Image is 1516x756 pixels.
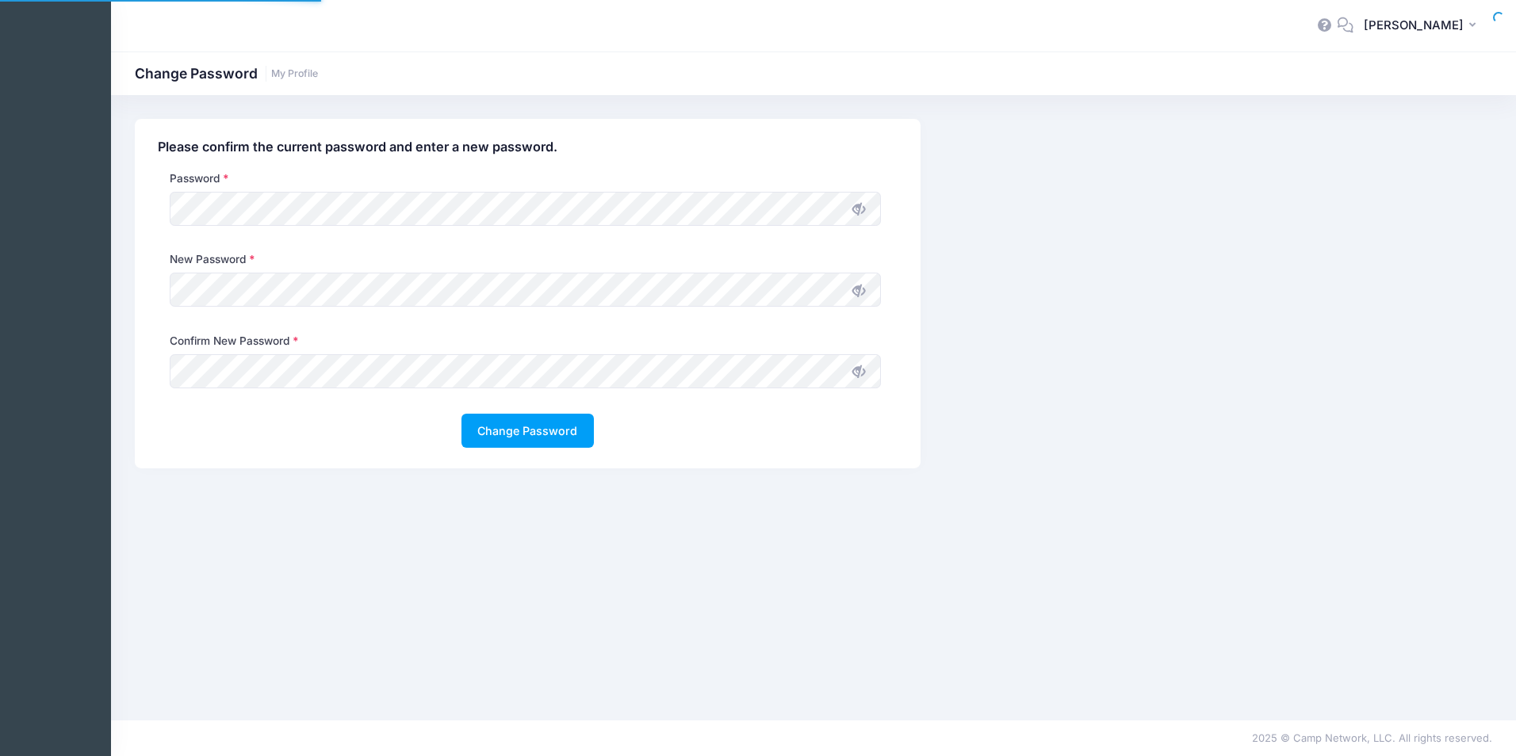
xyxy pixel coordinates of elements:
[1364,17,1464,34] span: [PERSON_NAME]
[170,251,255,267] label: New Password
[170,333,298,349] label: Confirm New Password
[135,65,318,82] h1: Change Password
[461,414,594,448] button: Change Password
[170,170,228,186] label: Password
[1252,731,1492,744] span: 2025 © Camp Network, LLC. All rights reserved.
[271,68,318,80] a: My Profile
[158,139,897,155] h4: Please confirm the current password and enter a new password.
[1353,8,1492,44] button: [PERSON_NAME]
